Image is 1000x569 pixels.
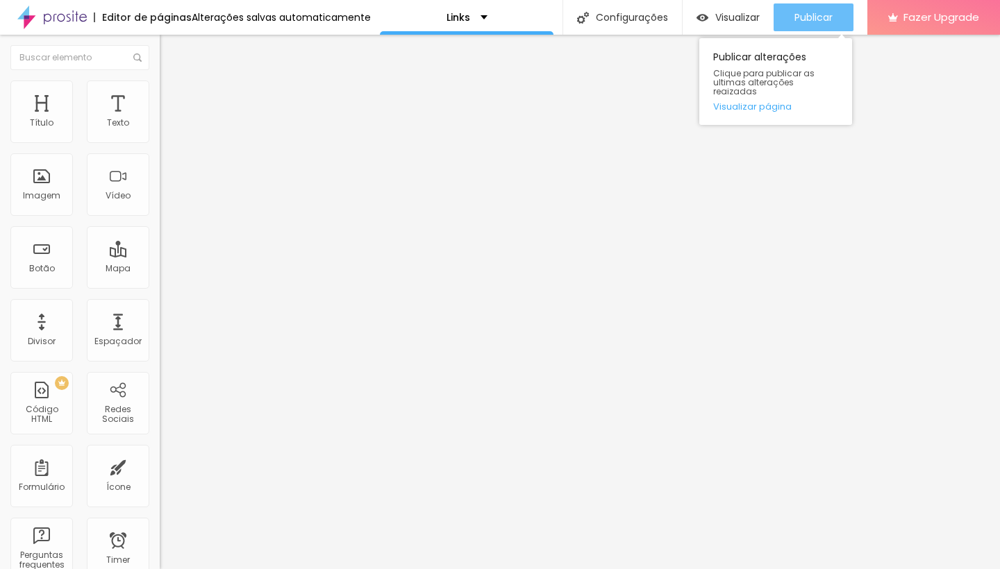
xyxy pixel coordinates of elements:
img: view-1.svg [697,12,708,24]
div: Redes Sociais [90,405,145,425]
div: Mapa [106,264,131,273]
input: Buscar elemento [10,45,149,70]
button: Visualizar [683,3,774,31]
div: Alterações salvas automaticamente [192,12,371,22]
div: Espaçador [94,337,142,346]
button: Publicar [774,3,853,31]
img: Icone [577,12,589,24]
iframe: Editor [160,35,1000,569]
span: Visualizar [715,12,760,23]
div: Timer [106,555,130,565]
div: Título [30,118,53,128]
p: Links [447,12,470,22]
div: Ícone [106,482,131,492]
span: Clique para publicar as ultimas alterações reaizadas [713,69,838,96]
div: Botão [29,264,55,273]
div: Vídeo [106,191,131,201]
img: Icone [133,53,142,62]
div: Divisor [28,337,56,346]
a: Visualizar página [713,102,838,111]
div: Código HTML [14,405,69,425]
div: Editor de páginas [94,12,192,22]
div: Formulário [19,482,65,492]
div: Texto [107,118,129,128]
div: Imagem [23,191,60,201]
span: Fazer Upgrade [903,11,979,23]
div: Publicar alterações [699,38,852,125]
span: Publicar [794,12,833,23]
